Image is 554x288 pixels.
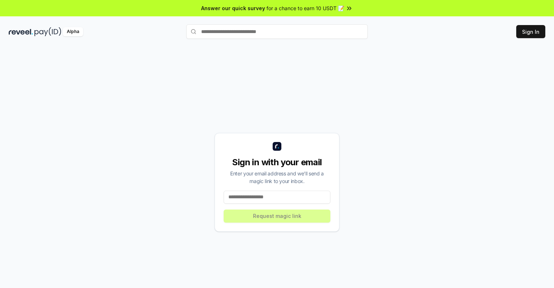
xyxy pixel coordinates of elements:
[224,157,330,168] div: Sign in with your email
[273,142,281,151] img: logo_small
[9,27,33,36] img: reveel_dark
[34,27,61,36] img: pay_id
[201,4,265,12] span: Answer our quick survey
[266,4,344,12] span: for a chance to earn 10 USDT 📝
[63,27,83,36] div: Alpha
[516,25,545,38] button: Sign In
[224,170,330,185] div: Enter your email address and we’ll send a magic link to your inbox.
